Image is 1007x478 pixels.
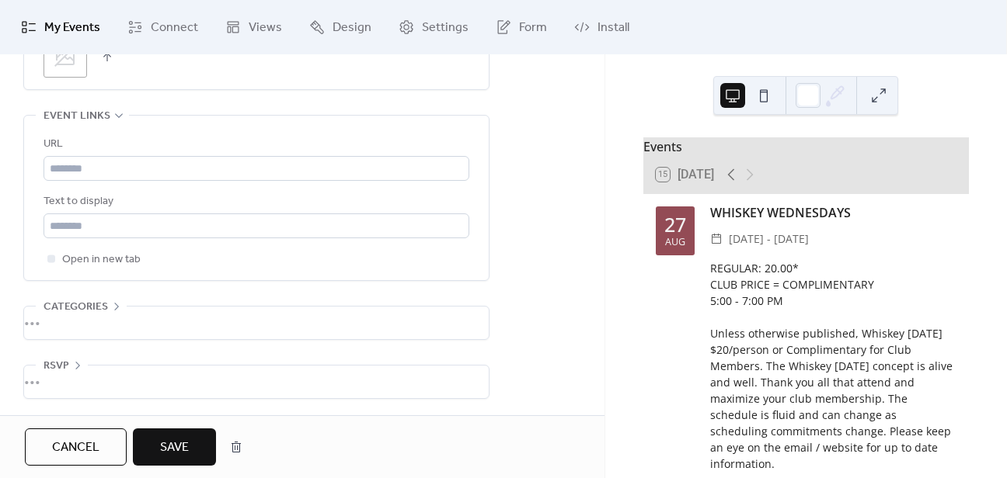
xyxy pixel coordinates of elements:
[484,6,559,48] a: Form
[44,107,110,126] span: Event links
[563,6,641,48] a: Install
[333,19,371,37] span: Design
[249,19,282,37] span: Views
[643,137,969,156] div: Events
[25,428,127,466] button: Cancel
[151,19,198,37] span: Connect
[9,6,112,48] a: My Events
[62,251,141,269] span: Open in new tab
[44,34,87,78] div: ;
[24,307,489,339] div: •••
[214,6,294,48] a: Views
[710,230,723,248] div: ​
[422,19,469,37] span: Settings
[116,6,210,48] a: Connect
[665,237,685,248] div: Aug
[44,192,466,211] div: Text to display
[44,135,466,154] div: URL
[24,365,489,398] div: •••
[519,19,547,37] span: Form
[598,19,629,37] span: Install
[52,438,99,457] span: Cancel
[664,215,686,234] div: 27
[160,438,189,457] span: Save
[44,357,69,376] span: RSVP
[387,6,480,48] a: Settings
[44,19,100,37] span: My Events
[710,203,956,222] div: WHISKEY WEDNESDAYS
[133,428,216,466] button: Save
[729,230,809,248] span: [DATE] - [DATE]
[44,298,108,317] span: Categories
[298,6,383,48] a: Design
